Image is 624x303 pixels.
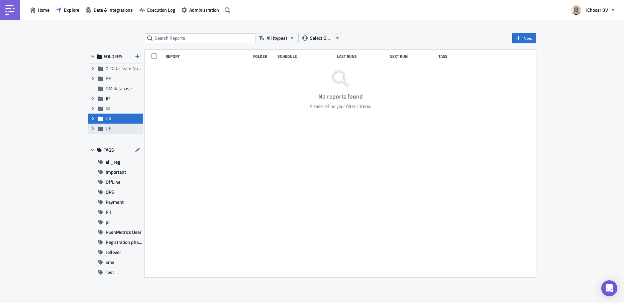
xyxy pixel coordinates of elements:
[310,34,332,42] span: Select Owner
[106,257,114,267] span: sms
[104,53,123,59] span: FOLDERS
[512,33,536,43] button: New
[88,267,143,277] button: Test
[64,6,79,13] span: Explore
[88,227,143,237] button: PushMetrics User
[106,177,120,187] span: OffLine
[147,6,175,13] span: Execution Log
[106,125,111,132] span: US
[106,227,141,237] span: PushMetrics User
[83,5,136,15] button: Data & Integrations
[255,33,299,43] button: All (types)
[189,6,219,13] span: Administration
[106,247,121,257] span: rollover
[53,5,83,15] button: Explore
[523,35,533,42] span: New
[106,85,132,92] span: DM database
[88,237,143,247] button: Registration phase
[570,4,582,16] img: Avatar
[38,6,49,13] span: Home
[136,5,178,15] button: Execution Log
[310,93,371,100] h4: No reports found
[278,54,334,59] div: Schedule
[106,207,111,217] span: PII
[88,257,143,267] button: sms
[106,237,143,247] span: Registration phase
[88,167,143,177] button: Important
[253,54,274,59] div: Folder
[106,167,126,177] span: Important
[106,105,111,112] span: NL
[106,217,110,227] span: pii
[88,217,143,227] button: pii
[390,54,435,59] div: Next Run
[106,115,111,122] span: UK
[106,157,120,167] span: all_reg
[267,34,287,42] span: All (types)
[94,6,133,13] span: Data & Integrations
[586,6,608,13] span: iChoosr BV
[438,54,466,59] div: Tags
[88,207,143,217] button: PII
[299,33,342,43] button: Select Owner
[104,147,114,153] span: TAGS
[106,75,111,82] span: BE
[88,177,143,187] button: OffLine
[106,187,114,197] span: OPS
[310,103,371,109] div: Please refine your filter criteria.
[166,54,250,59] div: Report
[88,247,143,257] button: rollover
[88,187,143,197] button: OPS
[601,280,617,296] div: Open Intercom Messenger
[5,5,15,15] img: PushMetrics
[106,197,124,207] span: Payment
[88,157,143,167] button: all_reg
[88,197,143,207] button: Payment
[106,95,110,102] span: JP
[567,3,619,17] button: iChoosr BV
[106,267,114,277] span: Test
[106,65,175,72] span: 0. Data Team Notebooks & Reports
[178,5,222,15] button: Administration
[337,54,386,59] div: Last Runs
[27,5,53,15] button: Home
[145,33,255,43] input: Search Reports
